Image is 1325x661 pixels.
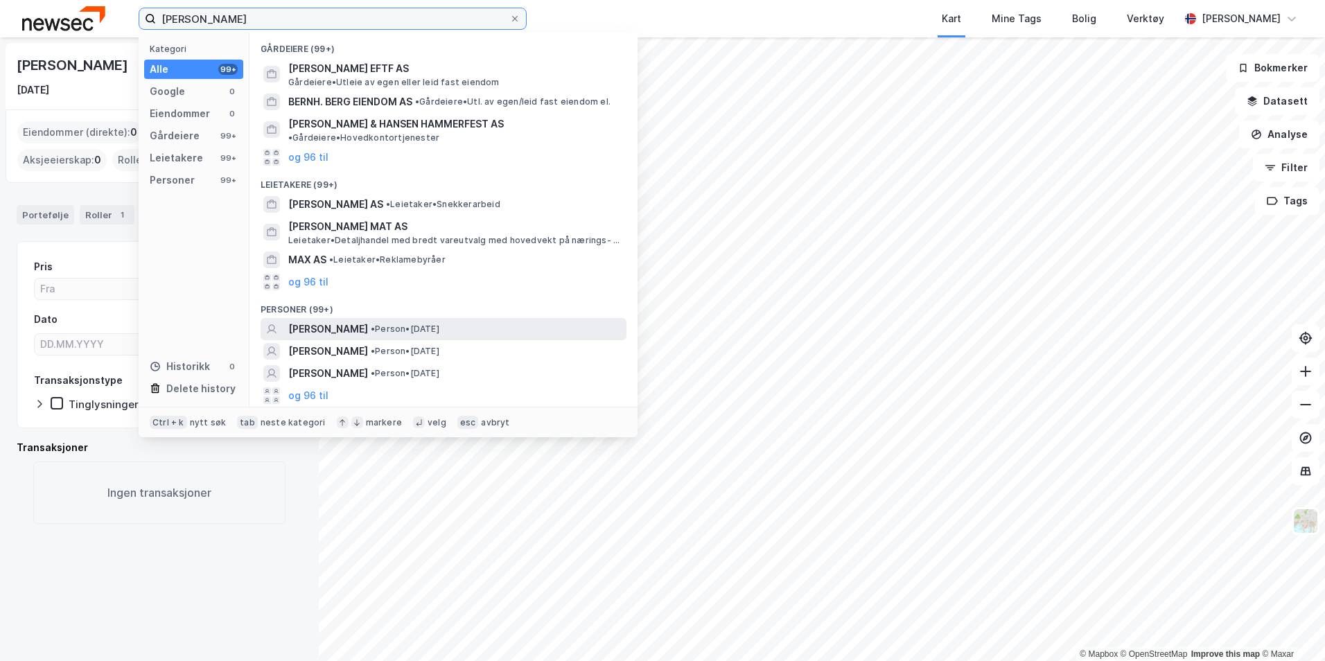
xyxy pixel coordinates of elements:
[288,77,500,88] span: Gårdeiere • Utleie av egen eller leid fast eiendom
[1127,10,1164,27] div: Verktøy
[1253,154,1319,182] button: Filter
[237,416,258,430] div: tab
[34,311,58,328] div: Dato
[329,254,446,265] span: Leietaker • Reklamebyråer
[227,86,238,97] div: 0
[457,416,479,430] div: esc
[150,83,185,100] div: Google
[150,416,187,430] div: Ctrl + k
[371,346,439,357] span: Person • [DATE]
[249,293,638,318] div: Personer (99+)
[218,64,238,75] div: 99+
[1235,87,1319,115] button: Datasett
[17,149,107,171] div: Aksjeeierskap :
[115,208,129,222] div: 1
[288,387,328,404] button: og 96 til
[34,258,53,275] div: Pris
[942,10,961,27] div: Kart
[371,324,439,335] span: Person • [DATE]
[288,235,624,246] span: Leietaker • Detaljhandel med bredt vareutvalg med hovedvekt på nærings- og nytelsesmidler
[288,94,412,110] span: BERNH. BERG EIENDOM AS
[1080,649,1118,659] a: Mapbox
[288,321,368,337] span: [PERSON_NAME]
[288,132,439,143] span: Gårdeiere • Hovedkontortjenester
[150,358,210,375] div: Historikk
[366,417,402,428] div: markere
[34,372,123,389] div: Transaksjonstype
[1239,121,1319,148] button: Analyse
[218,175,238,186] div: 99+
[249,33,638,58] div: Gårdeiere (99+)
[150,172,195,188] div: Personer
[1256,594,1325,661] div: Kontrollprogram for chat
[288,252,326,268] span: MAX AS
[288,365,368,382] span: [PERSON_NAME]
[22,6,105,30] img: newsec-logo.f6e21ccffca1b3a03d2d.png
[227,108,238,119] div: 0
[415,96,611,107] span: Gårdeiere • Utl. av egen/leid fast eiendom el.
[386,199,390,209] span: •
[288,149,328,166] button: og 96 til
[190,417,227,428] div: nytt søk
[94,152,101,168] span: 0
[35,334,156,355] input: DD.MM.YYYY
[150,150,203,166] div: Leietakere
[150,105,210,122] div: Eiendommer
[1072,10,1096,27] div: Bolig
[80,205,134,224] div: Roller
[288,60,621,77] span: [PERSON_NAME] EFTF AS
[288,343,368,360] span: [PERSON_NAME]
[33,461,286,524] div: Ingen transaksjoner
[288,132,292,143] span: •
[112,149,159,171] div: Roller :
[288,196,383,213] span: [PERSON_NAME] AS
[428,417,446,428] div: velg
[1226,54,1319,82] button: Bokmerker
[371,368,439,379] span: Person • [DATE]
[1191,649,1260,659] a: Improve this map
[992,10,1042,27] div: Mine Tags
[371,324,375,334] span: •
[218,130,238,141] div: 99+
[288,116,504,132] span: [PERSON_NAME] & HANSEN HAMMERFEST AS
[261,417,326,428] div: neste kategori
[17,54,130,76] div: [PERSON_NAME]
[329,254,333,265] span: •
[386,199,500,210] span: Leietaker • Snekkerarbeid
[130,124,137,141] span: 0
[1121,649,1188,659] a: OpenStreetMap
[371,346,375,356] span: •
[1256,594,1325,661] iframe: Chat Widget
[1202,10,1281,27] div: [PERSON_NAME]
[150,61,168,78] div: Alle
[371,368,375,378] span: •
[150,44,243,54] div: Kategori
[288,218,621,235] span: [PERSON_NAME] MAT AS
[227,361,238,372] div: 0
[156,8,509,29] input: Søk på adresse, matrikkel, gårdeiere, leietakere eller personer
[69,398,139,411] div: Tinglysninger
[288,274,328,290] button: og 96 til
[249,168,638,193] div: Leietakere (99+)
[1255,187,1319,215] button: Tags
[17,121,143,143] div: Eiendommer (direkte) :
[415,96,419,107] span: •
[481,417,509,428] div: avbryt
[17,82,49,98] div: [DATE]
[1292,508,1319,534] img: Z
[17,205,74,224] div: Portefølje
[17,439,302,456] div: Transaksjoner
[166,380,236,397] div: Delete history
[150,127,200,144] div: Gårdeiere
[35,279,156,299] input: Fra
[218,152,238,164] div: 99+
